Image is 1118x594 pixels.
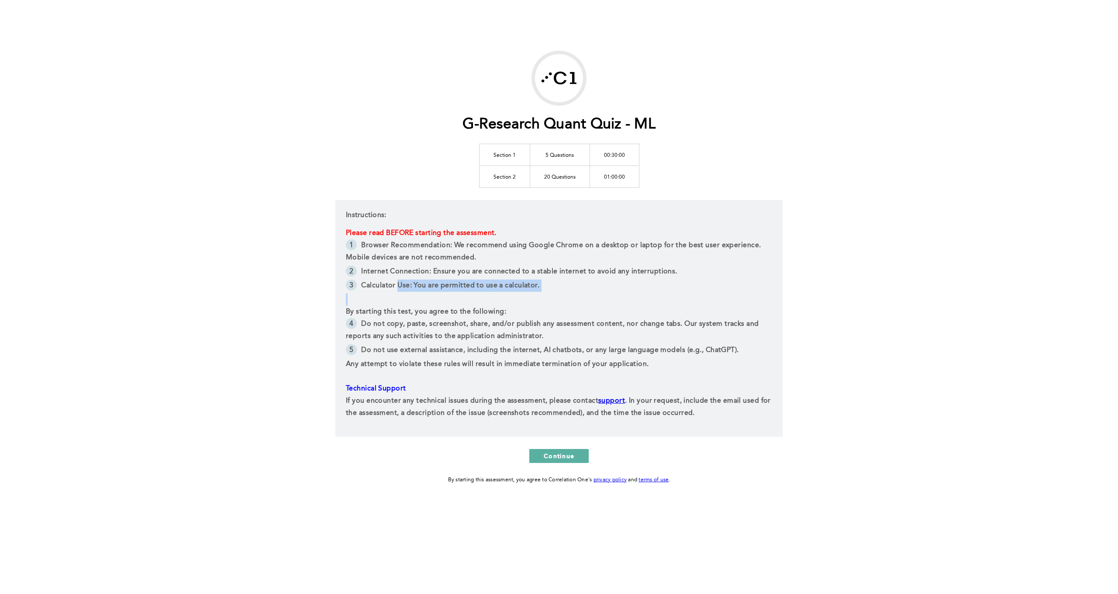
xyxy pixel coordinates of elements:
[361,268,677,275] span: Internet Connection: Ensure you are connected to a stable internet to avoid any interruptions.
[535,54,583,102] img: G-Research
[479,144,530,166] td: Section 1
[530,144,590,166] td: 5 Questions
[346,385,406,392] span: Technical Support
[598,397,625,404] a: support
[335,200,783,437] div: Instructions:
[594,477,627,483] a: privacy policy
[590,144,639,166] td: 00:30:00
[361,347,738,354] span: Do not use external assistance, including the internet, AI chatbots, or any large language models...
[448,475,670,485] div: By starting this assessment, you agree to Correlation One's and .
[346,397,773,417] span: . In your request, include the email used for the assessment, a description of the issue (screens...
[346,242,763,261] span: Browser Recommendation: We recommend using Google Chrome on a desktop or laptop for the best user...
[590,166,639,187] td: 01:00:00
[346,230,497,237] span: Please read BEFORE starting the assessment.
[530,166,590,187] td: 20 Questions
[346,321,761,340] span: Do not copy, paste, screenshot, share, and/or publish any assessment content, nor change tabs. Ou...
[479,166,530,187] td: Section 2
[544,452,574,460] span: Continue
[346,361,649,368] span: Any attempt to violate these rules will result in immediate termination of your application.
[462,116,656,134] h1: G-Research Quant Quiz - ML
[346,397,598,404] span: If you encounter any technical issues during the assessment, please contact
[346,308,506,315] span: By starting this test, you agree to the following:
[361,282,539,289] span: Calculator Use: You are permitted to use a calculator.
[638,477,669,483] a: terms of use
[529,449,589,463] button: Continue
